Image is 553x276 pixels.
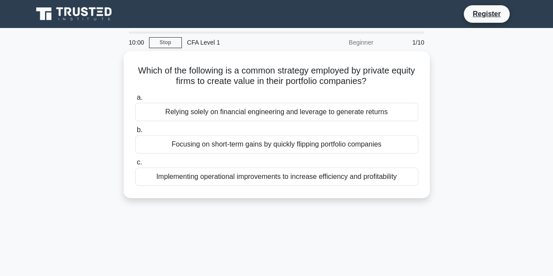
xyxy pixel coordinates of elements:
a: Stop [149,37,182,48]
div: Implementing operational improvements to increase efficiency and profitability [135,168,418,186]
span: a. [137,94,143,101]
div: 10:00 [124,34,149,51]
div: Beginner [302,34,379,51]
div: 1/10 [379,34,430,51]
h5: Which of the following is a common strategy employed by private equity firms to create value in t... [134,65,419,87]
a: Register [467,8,506,19]
div: Focusing on short-term gains by quickly flipping portfolio companies [135,135,418,154]
span: b. [137,126,143,133]
div: CFA Level 1 [182,34,302,51]
span: c. [137,158,142,166]
div: Relying solely on financial engineering and leverage to generate returns [135,103,418,121]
